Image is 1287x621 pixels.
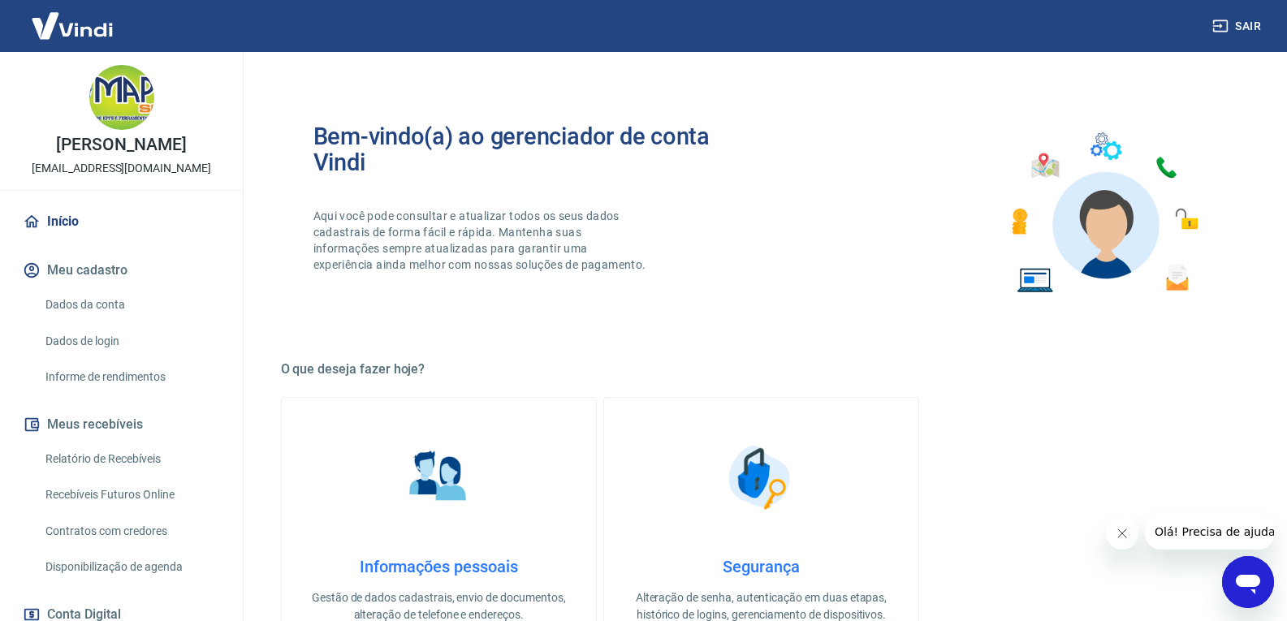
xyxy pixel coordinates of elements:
p: [EMAIL_ADDRESS][DOMAIN_NAME] [32,160,211,177]
img: a677a0e0-cc9a-4f05-b011-63d8c10f9b79.jpeg [89,65,154,130]
a: Informe de rendimentos [39,360,223,394]
img: Imagem de um avatar masculino com diversos icones exemplificando as funcionalidades do gerenciado... [997,123,1210,303]
h4: Segurança [630,557,892,576]
span: Olá! Precisa de ajuda? [10,11,136,24]
p: [PERSON_NAME] [56,136,186,153]
img: Vindi [19,1,125,50]
img: Segurança [720,437,801,518]
button: Meu cadastro [19,252,223,288]
button: Meus recebíveis [19,407,223,442]
p: Aqui você pode consultar e atualizar todos os seus dados cadastrais de forma fácil e rápida. Mant... [313,208,650,273]
a: Dados da conta [39,288,223,321]
a: Dados de login [39,325,223,358]
a: Recebíveis Futuros Online [39,478,223,511]
h5: O que deseja fazer hoje? [281,361,1242,377]
h4: Informações pessoais [308,557,570,576]
button: Sair [1209,11,1268,41]
img: Informações pessoais [398,437,479,518]
h2: Bem-vindo(a) ao gerenciador de conta Vindi [313,123,762,175]
a: Relatório de Recebíveis [39,442,223,476]
a: Contratos com credores [39,515,223,548]
iframe: Fechar mensagem [1106,517,1138,550]
iframe: Botão para abrir a janela de mensagens [1222,556,1274,608]
a: Disponibilização de agenda [39,550,223,584]
a: Início [19,204,223,239]
iframe: Mensagem da empresa [1145,514,1274,550]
